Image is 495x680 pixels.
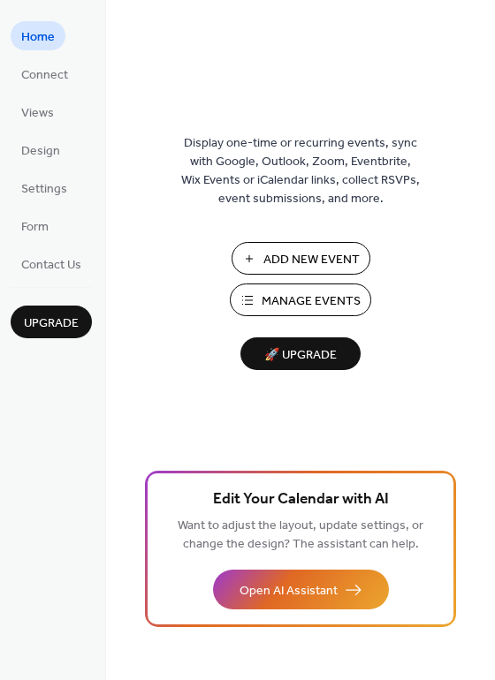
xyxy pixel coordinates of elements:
[240,582,338,601] span: Open AI Assistant
[11,97,65,126] a: Views
[11,173,78,202] a: Settings
[11,59,79,88] a: Connect
[232,242,370,275] button: Add New Event
[240,337,361,370] button: 🚀 Upgrade
[178,514,423,556] span: Want to adjust the layout, update settings, or change the design? The assistant can help.
[251,344,350,367] span: 🚀 Upgrade
[213,570,389,609] button: Open AI Assistant
[21,218,49,237] span: Form
[181,134,420,208] span: Display one-time or recurring events, sync with Google, Outlook, Zoom, Eventbrite, Wix Events or ...
[24,314,79,333] span: Upgrade
[263,251,360,269] span: Add New Event
[11,211,59,240] a: Form
[230,283,371,316] button: Manage Events
[21,180,67,199] span: Settings
[11,249,92,278] a: Contact Us
[21,256,81,275] span: Contact Us
[11,306,92,338] button: Upgrade
[11,135,71,164] a: Design
[213,487,389,512] span: Edit Your Calendar with AI
[21,66,68,85] span: Connect
[21,28,55,47] span: Home
[21,104,54,123] span: Views
[262,292,361,311] span: Manage Events
[11,21,65,50] a: Home
[21,142,60,161] span: Design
